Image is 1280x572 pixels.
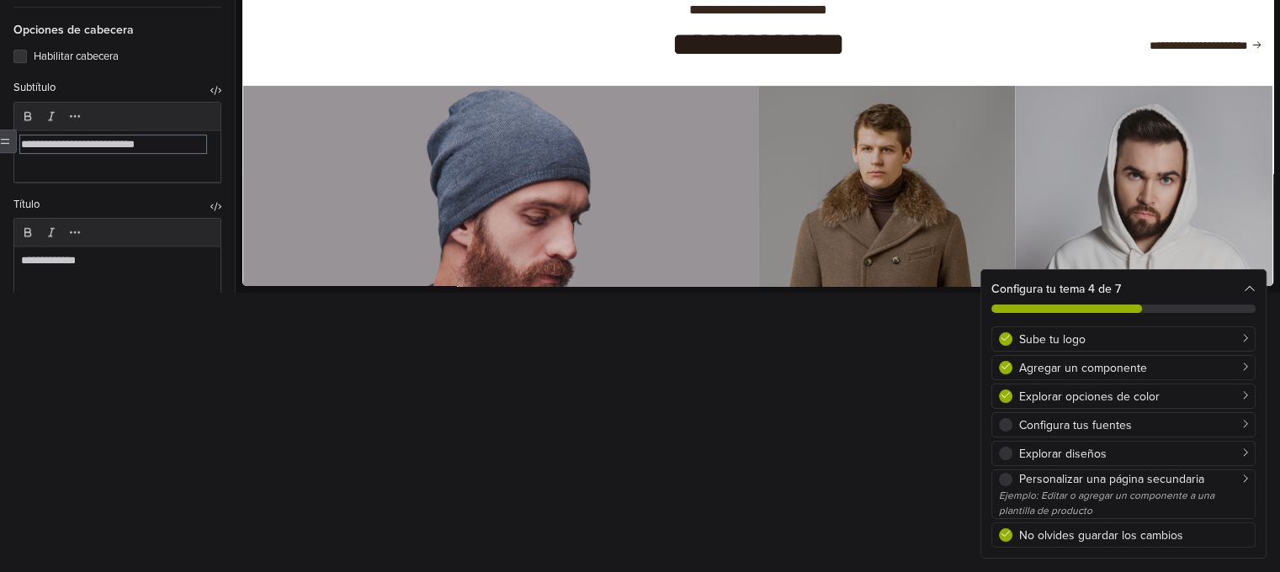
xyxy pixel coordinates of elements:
button: Deshabilitar Rich Text [210,201,221,212]
div: Explorar diseños [1019,445,1248,463]
div: Sube tu logo [1019,331,1248,348]
div: Agregar un componente [1019,359,1248,377]
img: MUNDO DE GORUDEN [483,58,547,100]
button: Deshabilitar Rich Text [210,85,221,96]
a: Negrita [17,105,39,127]
span: Opciones de cabecera [13,7,221,39]
div: Ejemplo: Editar o agregar un componente a una plantilla de producto [999,488,1248,518]
a: Cursiva [40,221,62,243]
a: Contacto [546,120,597,162]
a: Más formato [64,221,86,243]
div: Acceso [941,74,979,85]
div: No olvides guardar los cambios [1019,527,1248,544]
span: Agregar Component [472,179,585,192]
span: Grid layout [13,199,69,223]
label: Habilitar cabecera [34,49,221,66]
a: Inicio [434,120,462,162]
button: Agregar Component [461,174,598,198]
div: Personalizar una página secundaria [1019,470,1248,488]
button: Acceso [921,67,995,91]
a: Sube tu logo [991,326,1256,352]
a: Más formato [64,105,86,127]
div: Configura tu tema 4 de 7 [981,270,1266,323]
a: Negrita [17,221,39,243]
label: Subtítulo [13,80,56,97]
a: Cursiva [40,105,62,127]
a: Catálogo [480,120,528,162]
button: Submit [10,62,39,96]
div: Configura tu tema 4 de 7 [991,280,1256,298]
button: Carro [1001,67,1021,91]
label: Título [13,197,40,214]
div: Explorar opciones de color [1019,388,1248,405]
div: Configura tus fuentes [1019,416,1248,434]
